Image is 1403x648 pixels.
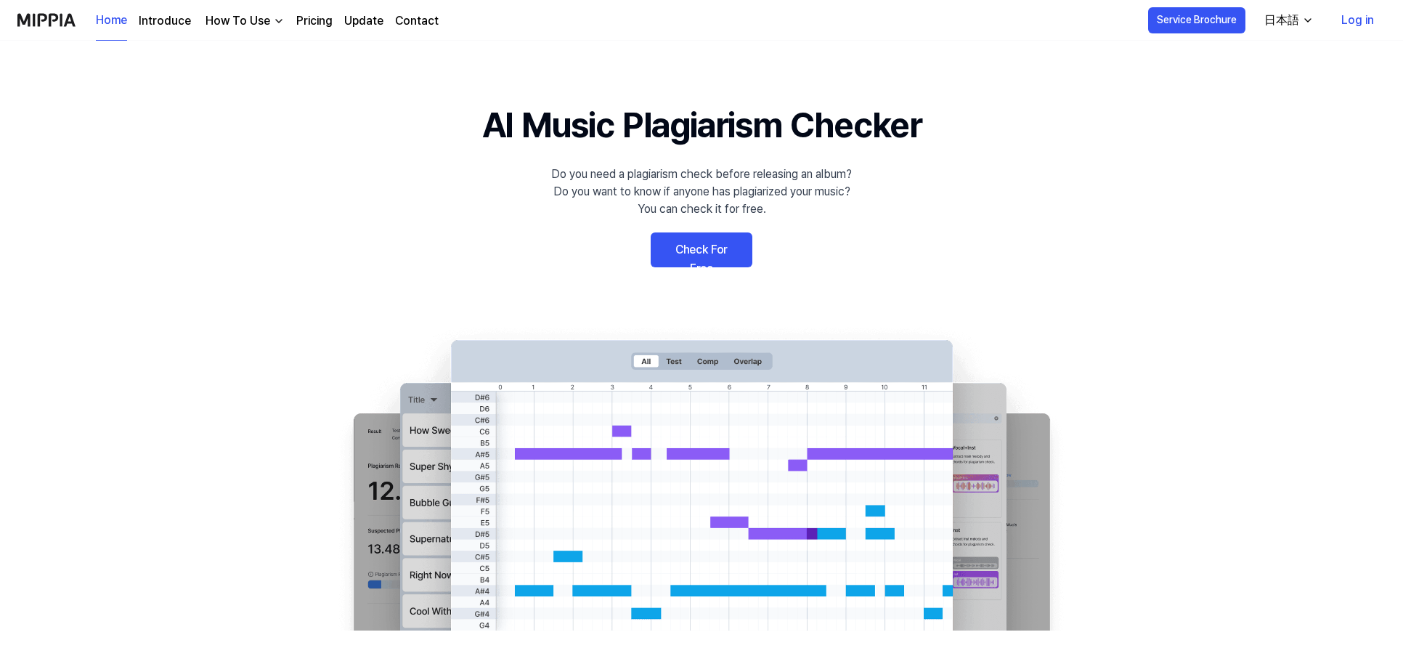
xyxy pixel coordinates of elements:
[651,232,752,267] a: Check For Free
[203,12,273,30] div: How To Use
[482,99,922,151] h1: AI Music Plagiarism Checker
[203,12,285,30] button: How To Use
[551,166,852,218] div: Do you need a plagiarism check before releasing an album? Do you want to know if anyone has plagi...
[296,12,333,30] a: Pricing
[395,12,439,30] a: Contact
[1148,7,1245,33] button: Service Brochure
[1253,6,1322,35] button: 日本語
[96,1,127,41] a: Home
[1261,12,1302,29] div: 日本語
[324,325,1079,631] img: main Image
[273,15,285,27] img: down
[139,12,191,30] a: Introduce
[344,12,383,30] a: Update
